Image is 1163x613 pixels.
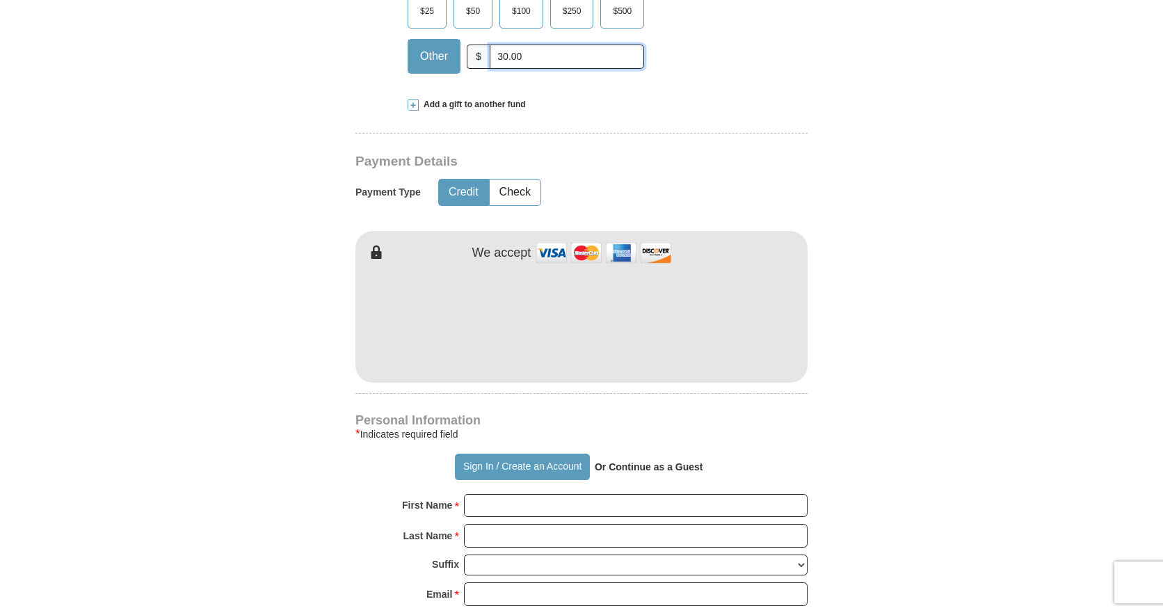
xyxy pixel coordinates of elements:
[534,238,673,268] img: credit cards accepted
[419,99,526,111] span: Add a gift to another fund
[472,246,531,261] h4: We accept
[355,426,808,443] div: Indicates required field
[459,1,487,22] span: $50
[490,180,540,205] button: Check
[505,1,538,22] span: $100
[455,454,589,480] button: Sign In / Create an Account
[439,180,488,205] button: Credit
[413,46,455,67] span: Other
[606,1,639,22] span: $500
[490,45,644,69] input: Other Amount
[595,461,703,472] strong: Or Continue as a Guest
[403,526,453,546] strong: Last Name
[355,415,808,426] h4: Personal Information
[432,555,459,574] strong: Suffix
[426,584,452,604] strong: Email
[467,45,490,69] span: $
[413,1,441,22] span: $25
[402,495,452,515] strong: First Name
[355,186,421,198] h5: Payment Type
[556,1,588,22] span: $250
[355,154,710,170] h3: Payment Details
